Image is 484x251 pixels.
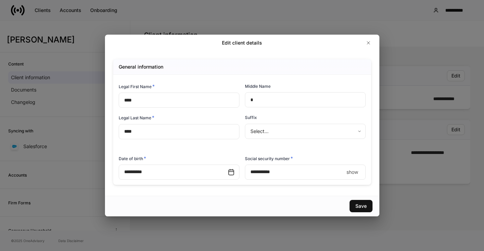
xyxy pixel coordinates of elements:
div: Save [355,203,367,210]
h6: Social security number [245,155,293,162]
div: Select... [245,124,365,139]
h6: Date of birth [119,155,146,162]
h5: General information [119,63,163,70]
p: show [346,169,358,176]
h6: Legal First Name [119,83,155,90]
h2: Edit client details [222,39,262,46]
button: Save [350,200,373,212]
h6: Legal Last Name [119,114,154,121]
h6: Middle Name [245,83,271,89]
h6: Suffix [245,114,257,121]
